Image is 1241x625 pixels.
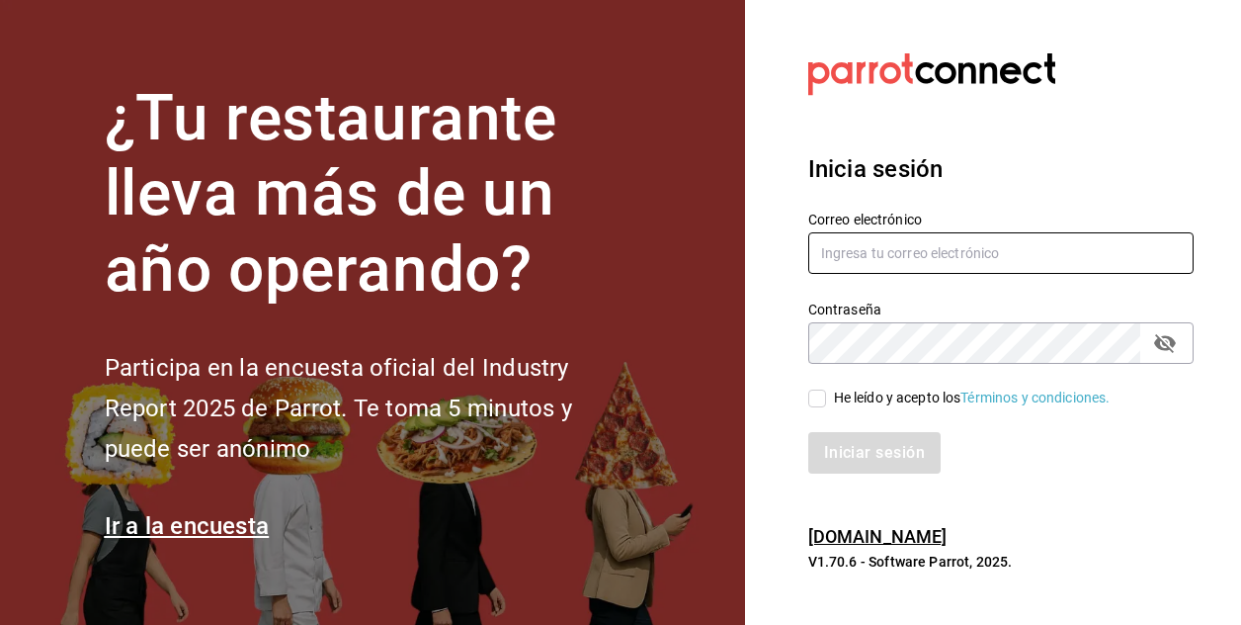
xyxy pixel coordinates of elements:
h3: Inicia sesión [808,151,1194,187]
a: [DOMAIN_NAME] [808,526,948,547]
div: He leído y acepto los [834,388,1111,408]
p: V1.70.6 - Software Parrot, 2025. [808,552,1194,572]
label: Contraseña [808,302,1194,315]
button: Campo de contraseña [1148,326,1182,360]
a: Ir a la encuesta [105,512,270,540]
a: Términos y condiciones. [960,390,1110,405]
label: Correo electrónico [808,212,1194,225]
h2: Participa en la encuesta oficial del Industry Report 2025 de Parrot. Te toma 5 minutos y puede se... [105,348,638,469]
h1: ¿Tu restaurante lleva más de un año operando? [105,81,638,309]
input: Ingresa tu correo electrónico [808,232,1194,274]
